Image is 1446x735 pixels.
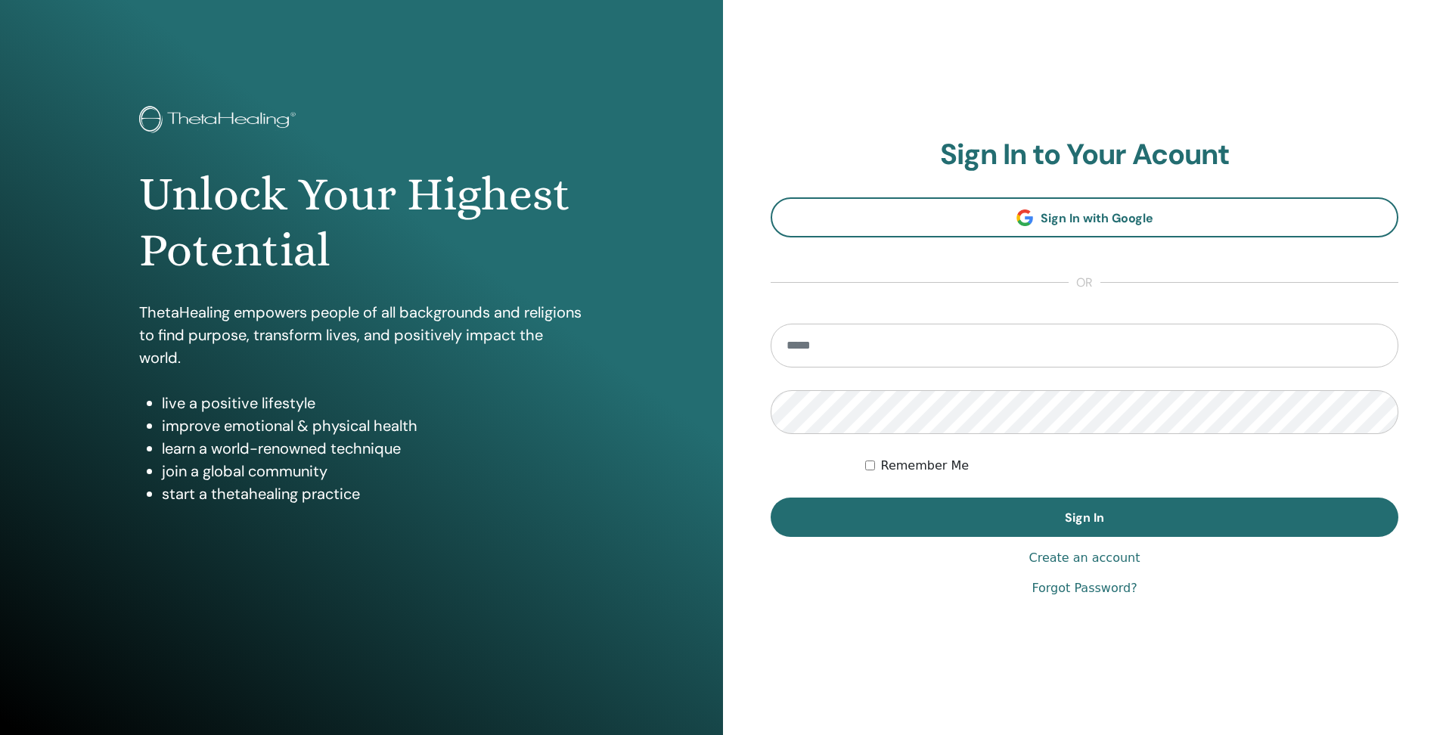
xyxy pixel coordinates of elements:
span: Sign In [1065,510,1104,526]
p: ThetaHealing empowers people of all backgrounds and religions to find purpose, transform lives, a... [139,301,583,369]
a: Sign In with Google [771,197,1398,237]
button: Sign In [771,498,1398,537]
li: improve emotional & physical health [162,414,583,437]
li: join a global community [162,460,583,482]
a: Forgot Password? [1032,579,1137,597]
li: learn a world-renowned technique [162,437,583,460]
label: Remember Me [881,457,970,475]
span: Sign In with Google [1041,210,1153,226]
span: or [1069,274,1100,292]
h2: Sign In to Your Acount [771,138,1398,172]
div: Keep me authenticated indefinitely or until I manually logout [865,457,1399,475]
h1: Unlock Your Highest Potential [139,166,583,279]
li: live a positive lifestyle [162,392,583,414]
a: Create an account [1029,549,1140,567]
li: start a thetahealing practice [162,482,583,505]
